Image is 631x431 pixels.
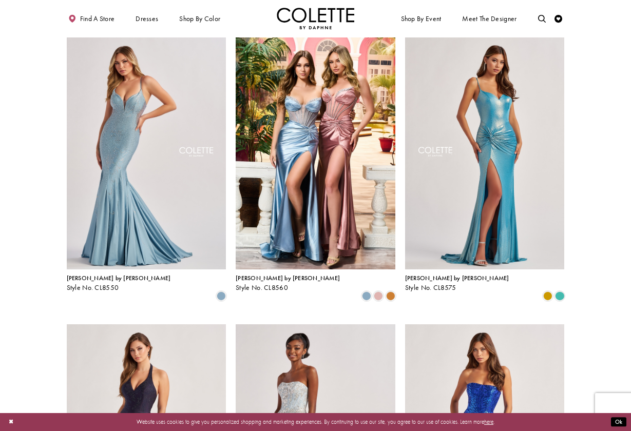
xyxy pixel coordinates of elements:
span: Style No. CL8575 [405,283,456,292]
button: Close Dialog [5,415,17,429]
span: Style No. CL8550 [67,283,119,292]
i: Dusty Pink [374,291,383,301]
i: Dusty Blue [217,291,226,301]
div: Colette by Daphne Style No. CL8575 [405,275,509,291]
span: [PERSON_NAME] by [PERSON_NAME] [236,274,340,282]
a: Visit Home Page [277,8,355,29]
a: Meet the designer [461,8,519,29]
span: Shop by color [179,15,220,23]
a: Visit Colette by Daphne Style No. CL8560 Page [236,37,395,269]
a: Toggle search [536,8,548,29]
i: Dusty Blue [362,291,371,301]
a: here [484,418,493,425]
a: Visit Colette by Daphne Style No. CL8575 Page [405,37,565,269]
a: Find a store [67,8,117,29]
span: Dresses [136,15,158,23]
span: [PERSON_NAME] by [PERSON_NAME] [405,274,509,282]
span: Shop By Event [401,15,442,23]
button: Submit Dialog [611,417,626,427]
div: Colette by Daphne Style No. CL8560 [236,275,340,291]
a: Visit Colette by Daphne Style No. CL8550 Page [67,37,226,269]
i: Turquoise [555,291,564,301]
a: Check Wishlist [553,8,565,29]
img: Colette by Daphne [277,8,355,29]
span: Shop by color [178,8,222,29]
span: Dresses [133,8,160,29]
span: Find a store [80,15,115,23]
i: Bronze [386,291,395,301]
p: Website uses cookies to give you personalized shopping and marketing experiences. By continuing t... [56,417,575,427]
span: Meet the designer [462,15,517,23]
span: Style No. CL8560 [236,283,288,292]
span: [PERSON_NAME] by [PERSON_NAME] [67,274,171,282]
div: Colette by Daphne Style No. CL8550 [67,275,171,291]
span: Shop By Event [399,8,443,29]
i: Gold [543,291,552,301]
